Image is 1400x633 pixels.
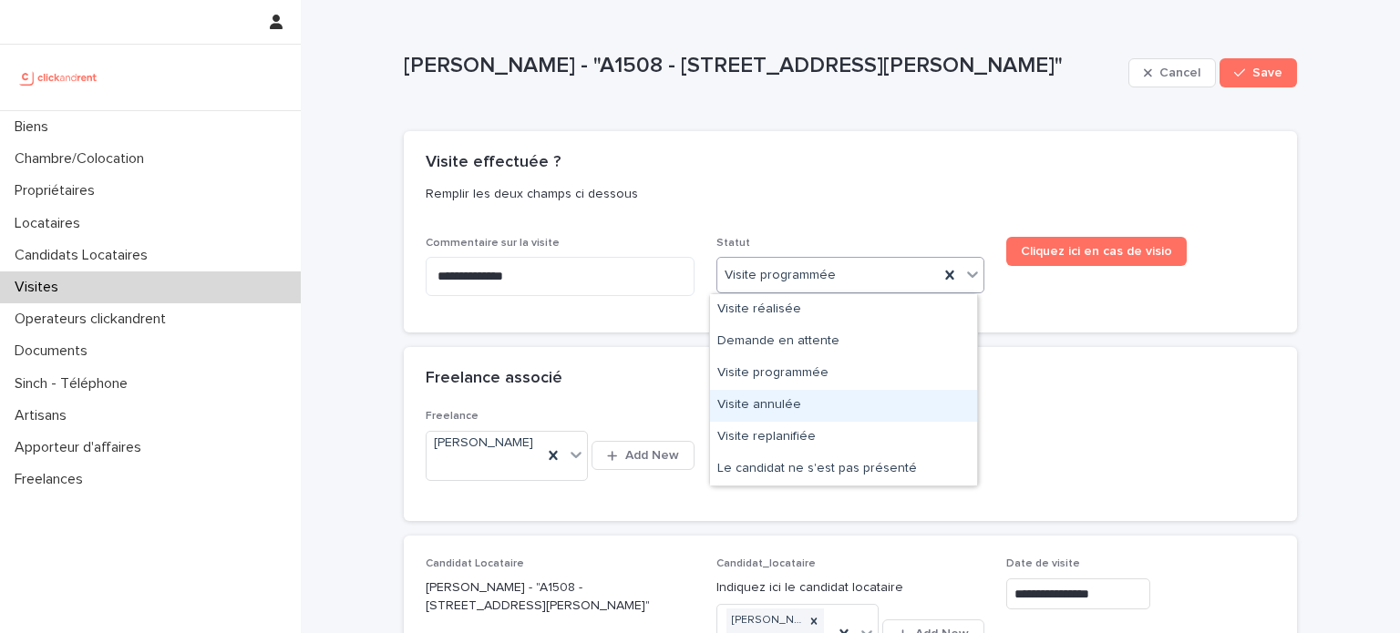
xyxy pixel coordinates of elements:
[7,279,73,296] p: Visites
[7,407,81,424] p: Artisans
[716,238,750,249] span: Statut
[7,439,156,456] p: Apporteur d'affaires
[7,471,98,488] p: Freelances
[710,422,977,454] div: Visite replanifiée
[1220,58,1297,87] button: Save
[725,266,836,285] span: Visite programmée
[716,558,816,569] span: Candidat_locataire
[434,434,533,453] span: [PERSON_NAME]
[1159,66,1200,79] span: Cancel
[1128,58,1216,87] button: Cancel
[7,215,95,232] p: Locataires
[426,411,479,422] span: Freelance
[1252,66,1282,79] span: Save
[426,369,562,389] h2: Freelance associé
[625,449,679,462] span: Add New
[710,454,977,485] div: Le candidat ne s'est pas présenté
[7,375,142,393] p: Sinch - Téléphone
[426,186,1268,202] p: Remplir les deux champs ci dessous
[710,390,977,422] div: Visite annulée
[710,294,977,326] div: Visite réalisée
[1006,237,1187,266] a: Cliquez ici en cas de visio
[710,358,977,390] div: Visite programmée
[7,150,159,168] p: Chambre/Colocation
[1021,245,1172,258] span: Cliquez ici en cas de visio
[7,182,109,199] p: Propriétaires
[15,59,103,96] img: UCB0brd3T0yccxBKYDjQ
[426,238,560,249] span: Commentaire sur la visite
[592,441,694,470] button: Add New
[1006,558,1080,569] span: Date de visite
[426,153,561,173] h2: Visite effectuée ?
[7,311,180,328] p: Operateurs clickandrent
[7,118,63,136] p: Biens
[7,342,102,360] p: Documents
[404,53,1121,79] p: [PERSON_NAME] - "A1508 - [STREET_ADDRESS][PERSON_NAME]"
[726,608,804,633] div: [PERSON_NAME]
[426,558,524,569] span: Candidat Locataire
[710,326,977,358] div: Demande en attente
[716,578,985,597] p: Indiquez ici le candidat locataire
[7,247,162,264] p: Candidats Locataires
[426,578,695,617] p: [PERSON_NAME] - "A1508 - [STREET_ADDRESS][PERSON_NAME]"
